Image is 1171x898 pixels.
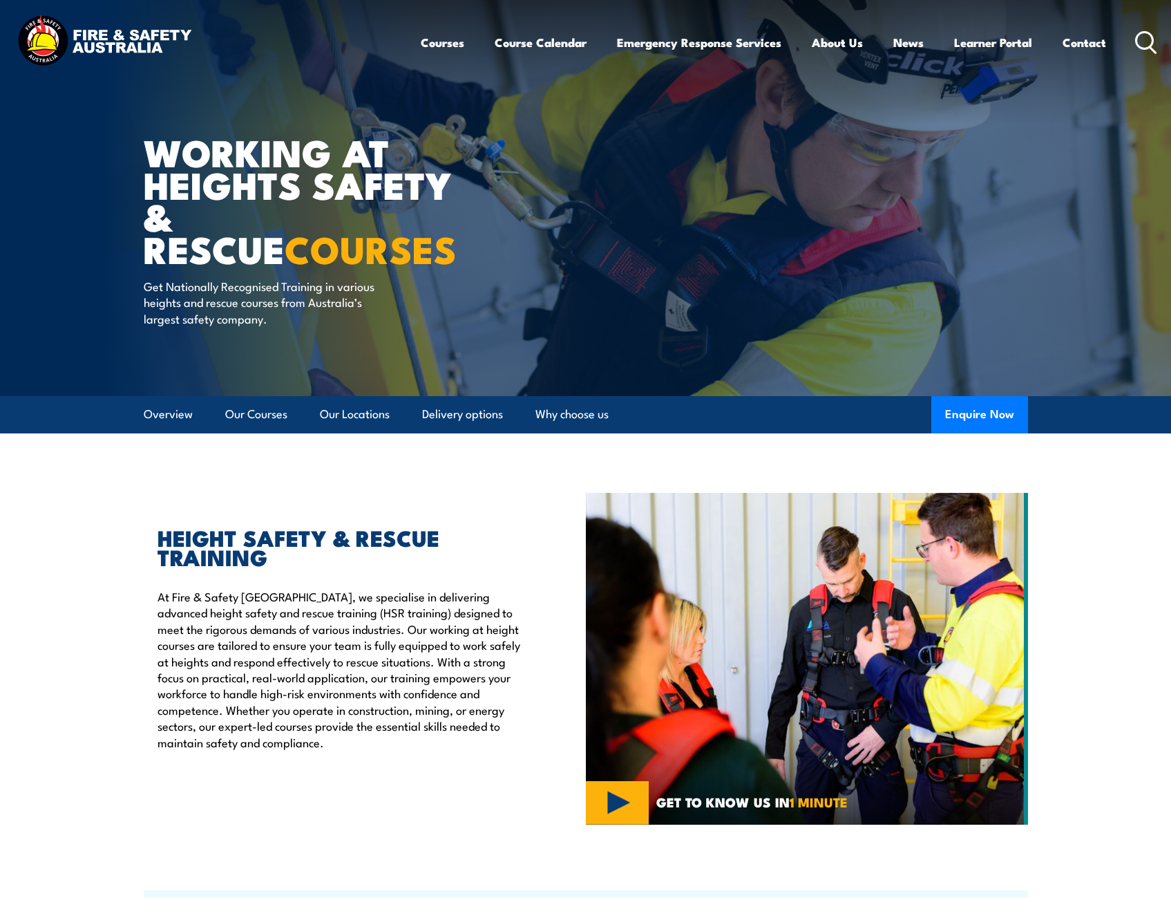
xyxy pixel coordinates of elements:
a: Delivery options [422,396,503,433]
strong: 1 MINUTE [790,792,848,812]
a: Emergency Response Services [617,24,781,61]
h1: WORKING AT HEIGHTS SAFETY & RESCUE [144,135,485,265]
h2: HEIGHT SAFETY & RESCUE TRAINING [158,527,522,566]
a: News [893,24,924,61]
button: Enquire Now [931,396,1028,433]
p: Get Nationally Recognised Training in various heights and rescue courses from Australia’s largest... [144,278,396,326]
strong: COURSES [285,219,457,277]
a: Courses [421,24,464,61]
img: Fire & Safety Australia offer working at heights courses and training [586,493,1028,825]
a: Contact [1063,24,1106,61]
a: Our Locations [320,396,390,433]
a: About Us [812,24,863,61]
a: Overview [144,396,193,433]
p: At Fire & Safety [GEOGRAPHIC_DATA], we specialise in delivering advanced height safety and rescue... [158,588,522,750]
span: GET TO KNOW US IN [656,796,848,808]
a: Learner Portal [954,24,1032,61]
a: Course Calendar [495,24,587,61]
a: Why choose us [535,396,609,433]
a: Our Courses [225,396,287,433]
